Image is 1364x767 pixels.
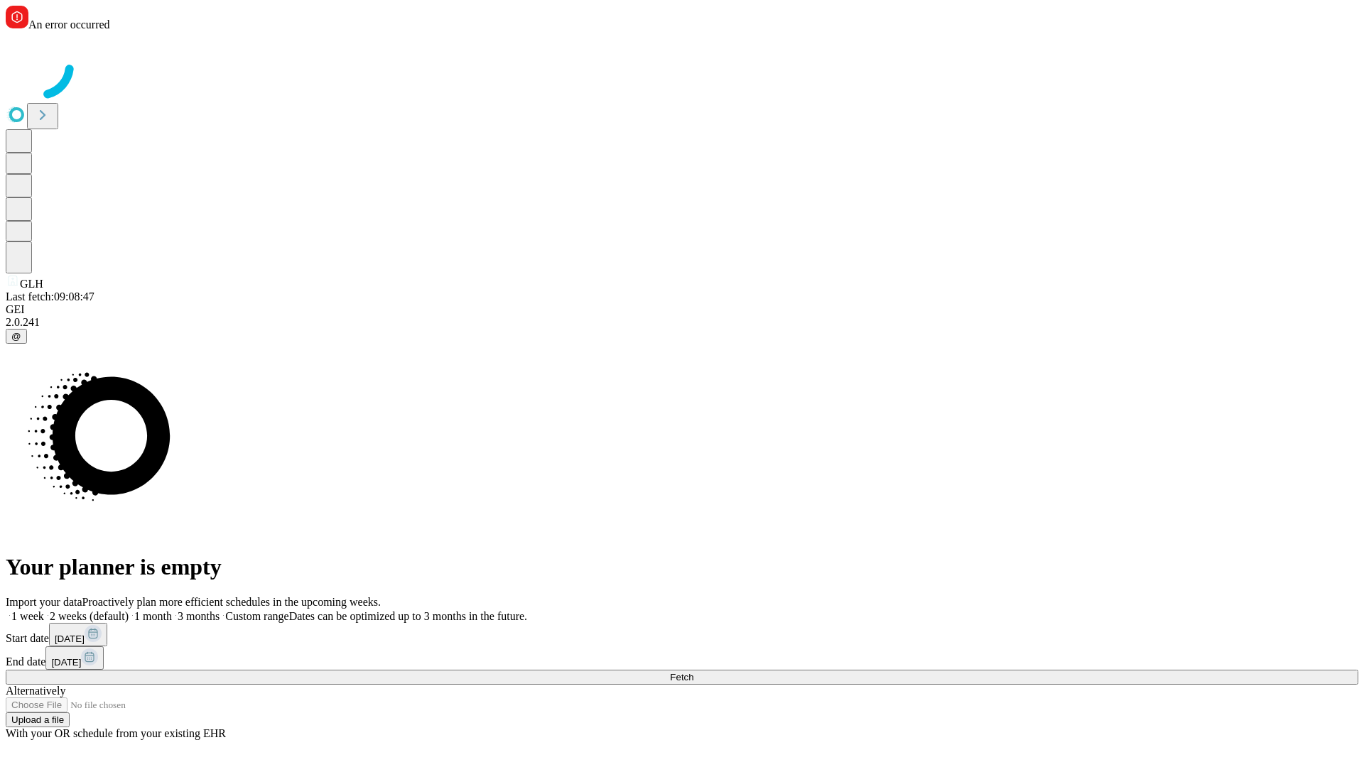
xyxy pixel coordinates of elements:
[82,596,381,608] span: Proactively plan more efficient schedules in the upcoming weeks.
[20,278,43,290] span: GLH
[6,646,1358,670] div: End date
[178,610,220,622] span: 3 months
[134,610,172,622] span: 1 month
[6,554,1358,580] h1: Your planner is empty
[51,657,81,668] span: [DATE]
[11,610,44,622] span: 1 week
[11,331,21,342] span: @
[6,316,1358,329] div: 2.0.241
[6,727,226,739] span: With your OR schedule from your existing EHR
[6,303,1358,316] div: GEI
[6,329,27,344] button: @
[6,670,1358,685] button: Fetch
[55,633,85,644] span: [DATE]
[6,596,82,608] span: Import your data
[50,610,129,622] span: 2 weeks (default)
[28,18,110,31] span: An error occurred
[6,712,70,727] button: Upload a file
[45,646,104,670] button: [DATE]
[225,610,288,622] span: Custom range
[6,623,1358,646] div: Start date
[670,672,693,682] span: Fetch
[6,290,94,303] span: Last fetch: 09:08:47
[49,623,107,646] button: [DATE]
[289,610,527,622] span: Dates can be optimized up to 3 months in the future.
[6,685,65,697] span: Alternatively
